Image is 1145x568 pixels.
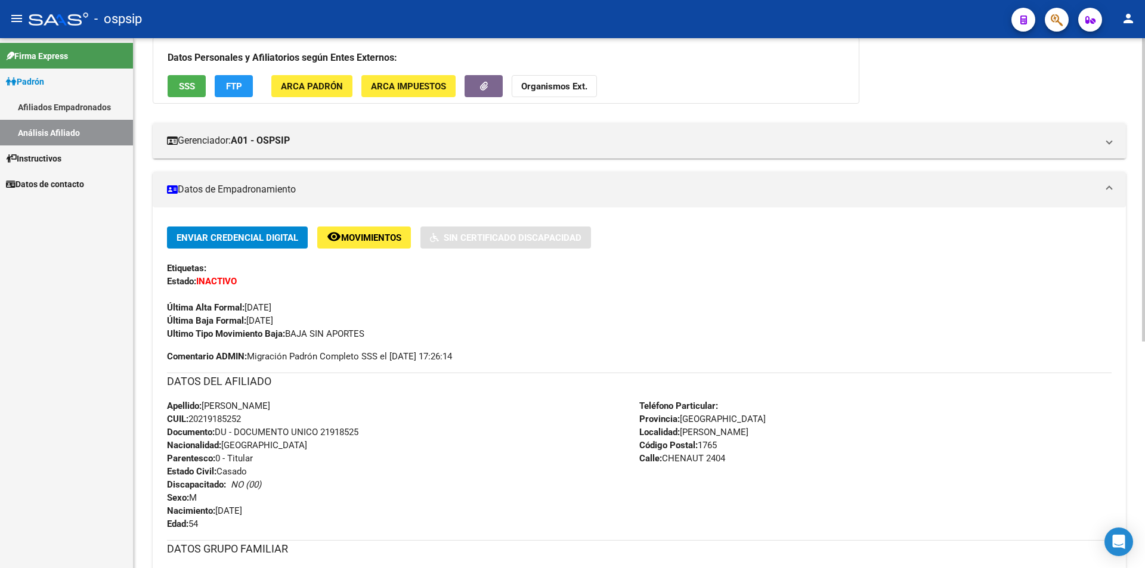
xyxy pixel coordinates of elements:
[639,414,680,424] strong: Provincia:
[167,414,188,424] strong: CUIL:
[167,373,1112,390] h3: DATOS DEL AFILIADO
[167,401,202,411] strong: Apellido:
[167,351,247,362] strong: Comentario ADMIN:
[168,49,844,66] h3: Datos Personales y Afiliatorios según Entes Externos:
[361,75,456,97] button: ARCA Impuestos
[521,81,587,92] strong: Organismos Ext.
[167,440,307,451] span: [GEOGRAPHIC_DATA]
[167,505,215,516] strong: Nacimiento:
[167,440,221,451] strong: Nacionalidad:
[226,81,242,92] span: FTP
[281,81,343,92] span: ARCA Padrón
[215,75,253,97] button: FTP
[1121,11,1135,26] mat-icon: person
[167,479,226,490] strong: Discapacitado:
[167,226,308,249] button: Enviar Credencial Digital
[167,453,215,464] strong: Parentesco:
[94,6,142,32] span: - ospsip
[371,81,446,92] span: ARCA Impuestos
[639,453,725,464] span: CHENAUT 2404
[6,49,68,63] span: Firma Express
[196,276,237,287] strong: INACTIVO
[639,440,717,451] span: 1765
[1104,527,1133,556] div: Open Intercom Messenger
[639,414,766,424] span: [GEOGRAPHIC_DATA]
[10,11,24,26] mat-icon: menu
[167,492,197,503] span: M
[639,401,718,411] strong: Teléfono Particular:
[167,466,247,477] span: Casado
[167,350,452,363] span: Migración Padrón Completo SSS el [DATE] 17:26:14
[167,328,285,339] strong: Ultimo Tipo Movimiento Baja:
[153,123,1126,159] mat-expansion-panel-header: Gerenciador:A01 - OSPSIP
[167,315,246,326] strong: Última Baja Formal:
[167,519,198,529] span: 54
[168,75,206,97] button: SSS
[6,75,44,88] span: Padrón
[167,519,188,529] strong: Edad:
[167,466,216,477] strong: Estado Civil:
[153,172,1126,207] mat-expansion-panel-header: Datos de Empadronamiento
[6,152,61,165] span: Instructivos
[167,505,242,516] span: [DATE]
[271,75,352,97] button: ARCA Padrón
[639,440,698,451] strong: Código Postal:
[167,401,270,411] span: [PERSON_NAME]
[341,232,401,243] span: Movimientos
[167,541,1112,557] h3: DATOS GRUPO FAMILIAR
[639,427,748,437] span: [PERSON_NAME]
[167,183,1097,196] mat-panel-title: Datos de Empadronamiento
[444,232,581,243] span: Sin Certificado Discapacidad
[167,453,253,464] span: 0 - Titular
[6,178,84,191] span: Datos de contacto
[167,302,271,313] span: [DATE]
[639,427,680,437] strong: Localidad:
[231,134,290,147] strong: A01 - OSPSIP
[167,328,364,339] span: BAJA SIN APORTES
[167,302,245,313] strong: Última Alta Formal:
[167,414,241,424] span: 20219185252
[420,226,591,249] button: Sin Certificado Discapacidad
[167,276,196,287] strong: Estado:
[167,492,189,503] strong: Sexo:
[167,427,358,437] span: DU - DOCUMENTO UNICO 21918525
[231,479,261,490] i: NO (00)
[167,263,206,274] strong: Etiquetas:
[327,229,341,244] mat-icon: remove_red_eye
[179,81,195,92] span: SSS
[317,226,411,249] button: Movimientos
[639,453,662,464] strong: Calle:
[167,134,1097,147] mat-panel-title: Gerenciador:
[512,75,597,97] button: Organismos Ext.
[167,315,273,326] span: [DATE]
[177,232,298,243] span: Enviar Credencial Digital
[167,427,215,437] strong: Documento:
